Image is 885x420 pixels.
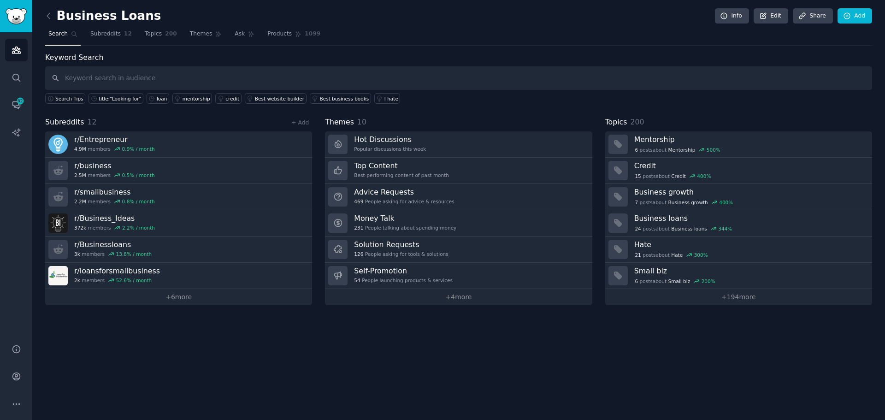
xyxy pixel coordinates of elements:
[634,172,712,180] div: post s about
[838,8,872,24] a: Add
[172,93,212,104] a: mentorship
[48,266,68,285] img: loansforsmallbusiness
[74,251,152,257] div: members
[55,95,83,102] span: Search Tips
[45,9,161,24] h2: Business Loans
[354,135,426,144] h3: Hot Discussions
[754,8,788,24] a: Edit
[45,210,312,237] a: r/Business_Ideas372kmembers2.2% / month
[605,184,872,210] a: Business growth7postsaboutBusiness growth400%
[354,225,363,231] span: 231
[634,135,866,144] h3: Mentorship
[354,251,363,257] span: 126
[634,213,866,223] h3: Business loans
[354,240,448,249] h3: Solution Requests
[124,30,132,38] span: 12
[719,199,733,206] div: 400 %
[74,172,86,178] span: 2.5M
[697,173,711,179] div: 400 %
[74,240,152,249] h3: r/ Businessloans
[668,147,696,153] span: Mentorship
[635,147,638,153] span: 6
[310,93,371,104] a: Best business books
[74,198,86,205] span: 2.2M
[45,93,85,104] button: Search Tips
[634,225,733,233] div: post s about
[190,30,212,38] span: Themes
[354,146,426,152] div: Popular discussions this week
[291,119,309,126] a: + Add
[122,172,155,178] div: 0.5 % / month
[354,213,456,223] h3: Money Talk
[90,30,121,38] span: Subreddits
[384,95,398,102] div: I hate
[354,172,449,178] div: Best-performing content of past month
[325,158,592,184] a: Top ContentBest-performing content of past month
[634,161,866,171] h3: Credit
[231,27,258,46] a: Ask
[215,93,242,104] a: credit
[635,252,641,258] span: 21
[668,199,708,206] span: Business growth
[45,184,312,210] a: r/smallbusiness2.2Mmembers0.8% / month
[702,278,715,284] div: 200 %
[142,27,180,46] a: Topics200
[634,240,866,249] h3: Hate
[634,146,721,154] div: post s about
[354,277,360,284] span: 54
[634,198,734,207] div: post s about
[354,198,363,205] span: 469
[5,94,28,116] a: 62
[635,173,641,179] span: 15
[354,161,449,171] h3: Top Content
[671,173,686,179] span: Credit
[715,8,749,24] a: Info
[255,95,304,102] div: Best website builder
[48,135,68,154] img: Entrepreneur
[225,95,239,102] div: credit
[157,95,167,102] div: loan
[325,289,592,305] a: +4more
[45,263,312,289] a: r/loansforsmallbusiness2kmembers52.6% / month
[634,251,709,259] div: post s about
[122,146,155,152] div: 0.9 % / month
[630,118,644,126] span: 200
[116,277,152,284] div: 52.6 % / month
[264,27,324,46] a: Products1099
[16,98,24,104] span: 62
[88,93,143,104] a: title:"Looking for"
[88,118,97,126] span: 12
[87,27,135,46] a: Subreddits12
[634,277,716,285] div: post s about
[45,131,312,158] a: r/Entrepreneur4.9Mmembers0.9% / month
[45,27,81,46] a: Search
[245,93,307,104] a: Best website builder
[45,158,312,184] a: r/business2.5Mmembers0.5% / month
[354,225,456,231] div: People talking about spending money
[74,277,80,284] span: 2k
[74,213,155,223] h3: r/ Business_Ideas
[183,95,210,102] div: mentorship
[634,187,866,197] h3: Business growth
[74,172,155,178] div: members
[74,251,80,257] span: 3k
[325,184,592,210] a: Advice Requests469People asking for advice & resources
[357,118,366,126] span: 10
[74,135,155,144] h3: r/ Entrepreneur
[325,210,592,237] a: Money Talk231People talking about spending money
[354,198,454,205] div: People asking for advice & resources
[122,225,155,231] div: 2.2 % / month
[605,210,872,237] a: Business loans24postsaboutBusiness loans344%
[325,117,354,128] span: Themes
[45,66,872,90] input: Keyword search in audience
[187,27,225,46] a: Themes
[354,187,454,197] h3: Advice Requests
[605,117,627,128] span: Topics
[605,289,872,305] a: +194more
[48,213,68,233] img: Business_Ideas
[634,266,866,276] h3: Small biz
[635,225,641,232] span: 24
[718,225,732,232] div: 344 %
[793,8,832,24] a: Share
[671,225,707,232] span: Business loans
